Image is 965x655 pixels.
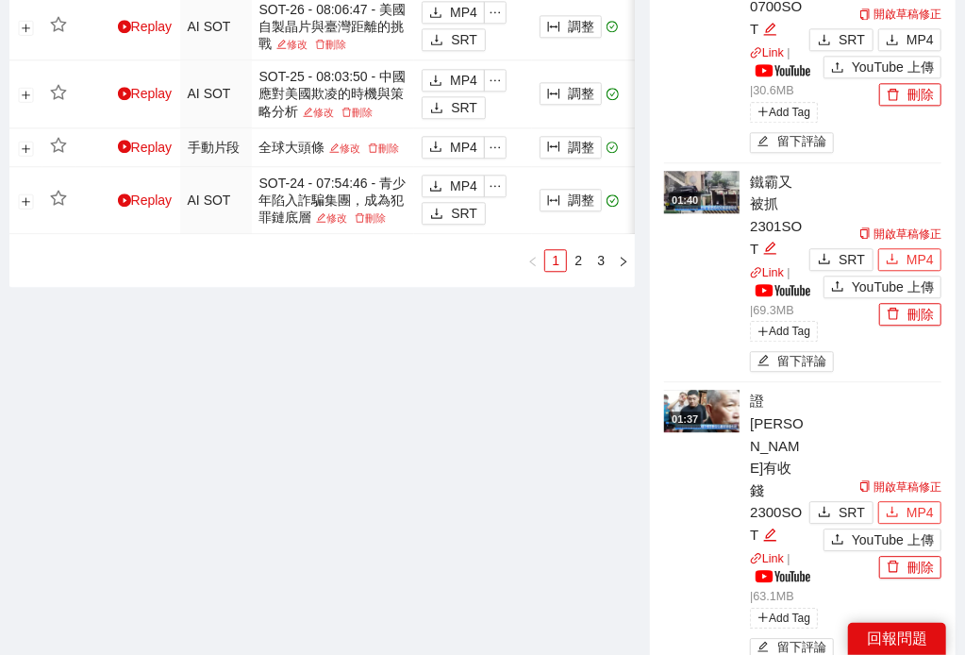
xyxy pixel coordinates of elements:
span: MP4 [450,70,477,91]
span: download [429,74,442,89]
button: downloadMP4 [878,28,941,51]
span: Add Tag [750,102,818,123]
span: SRT [839,502,865,523]
span: YouTube 上傳 [852,277,934,297]
span: download [430,33,443,48]
span: YouTube 上傳 [852,57,934,77]
div: 編輯 [763,524,777,546]
span: copy [859,8,871,20]
span: download [429,140,442,155]
span: plus [757,106,769,117]
img: 0192e7e7-71af-49d4-bec8-5d1504c70158.jpg [664,171,740,213]
a: 開啟草稿修正 [859,227,941,241]
span: play-circle [118,20,131,33]
div: SOT-26 - 08:06:47 - 美國自製晶片與臺灣距離的挑戰 [259,1,408,53]
span: delete [355,212,365,223]
div: 編輯 [763,18,777,41]
button: ellipsis [484,69,507,92]
span: MP4 [450,176,477,196]
div: 回報問題 [848,623,946,655]
div: AI SOT [188,190,244,210]
span: column-width [547,140,560,155]
li: 下一頁 [612,249,635,272]
button: left [522,249,544,272]
span: SRT [839,29,865,50]
span: download [886,33,899,48]
span: edit [316,212,326,223]
div: SOT-24 - 07:54:46 - 青少年陷入詐騙集團，成為犯罪鏈底層 [259,175,408,227]
span: delete [315,39,325,49]
div: 全球大頭條 [259,139,408,156]
span: check-circle [607,142,619,154]
button: edit留下評論 [750,351,834,372]
span: download [430,101,443,116]
span: star [50,16,67,33]
button: ellipsis [484,175,507,197]
div: 編輯 [763,238,777,260]
span: edit [757,135,770,149]
li: 3 [590,249,612,272]
a: linkLink [750,266,784,279]
span: edit [763,22,777,36]
img: yt_logo_rgb_light.a676ea31.png [756,284,810,296]
span: YouTube 上傳 [852,529,934,550]
a: linkLink [750,46,784,59]
button: uploadYouTube 上傳 [824,529,941,551]
span: ellipsis [485,6,506,19]
span: copy [859,480,871,492]
button: downloadSRT [809,28,873,51]
button: ellipsis [484,1,507,24]
span: MP4 [907,29,934,50]
p: | | 30.6 MB [750,44,805,100]
div: 手動片段 [188,137,244,158]
button: downloadMP4 [422,69,485,92]
span: check-circle [607,21,619,33]
button: downloadSRT [422,202,486,225]
span: edit [757,641,770,655]
span: delete [368,143,378,153]
button: 展開行 [18,20,33,35]
span: MP4 [450,137,477,158]
a: 修改 [325,143,364,154]
span: download [886,252,899,267]
button: delete刪除 [879,83,941,106]
li: 1 [544,249,567,272]
span: MP4 [907,249,934,270]
a: linkLink [750,552,784,565]
button: delete刪除 [879,303,941,326]
span: link [750,552,762,564]
span: download [430,207,443,222]
span: MP4 [907,502,934,523]
span: edit [276,39,287,49]
span: check-circle [607,88,619,100]
span: MP4 [450,2,477,23]
button: downloadSRT [422,96,486,119]
span: copy [859,227,871,239]
span: SRT [839,249,865,270]
div: 01:40 [669,193,701,209]
button: column-width調整 [540,82,602,105]
a: 修改 [273,39,311,50]
p: | | 63.1 MB [750,550,805,606]
div: SOT-25 - 08:03:50 - 中國應對美國欺凌的時機與策略分析 [259,68,408,120]
div: 證[PERSON_NAME]有收錢2300SOT [750,390,805,546]
button: edit留下評論 [750,132,834,153]
p: | | 69.3 MB [750,264,805,320]
span: download [818,33,831,48]
button: downloadMP4 [422,136,485,159]
span: download [429,6,442,21]
span: column-width [547,87,560,102]
div: 01:37 [669,411,701,428]
span: delete [887,88,900,103]
span: edit [303,107,313,117]
a: 刪除 [311,39,350,50]
span: plus [757,326,769,337]
div: AI SOT [188,16,244,37]
button: 展開行 [18,193,33,209]
span: download [429,179,442,194]
a: 開啟草稿修正 [859,480,941,494]
a: 刪除 [364,143,403,154]
div: 鐵霸又被抓2301SOT [750,171,805,260]
button: ellipsis [484,136,507,159]
span: ellipsis [485,179,506,193]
